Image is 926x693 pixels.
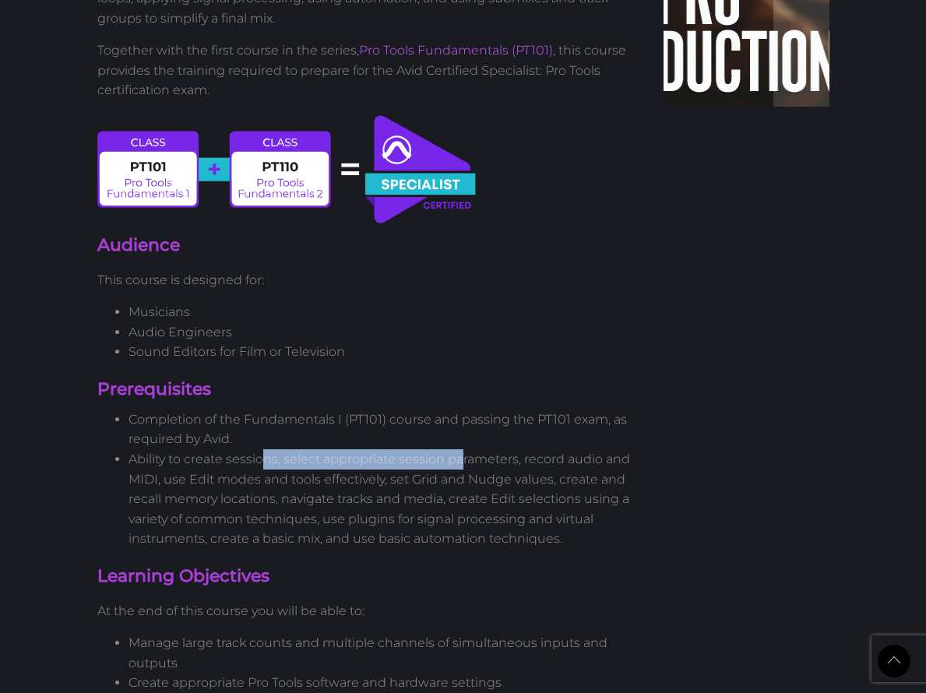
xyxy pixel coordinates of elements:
[129,410,641,449] li: Completion of the Fundamentals I (PT101) course and passing the PT101 exam, as required by Avid.
[129,322,641,343] li: Audio Engineers
[129,342,641,362] li: Sound Editors for Film or Television
[97,40,641,100] p: Together with the first course in the series, , this course provides the training required to pre...
[97,270,641,290] p: This course is designed for:
[97,234,641,258] h4: Audience
[97,601,641,621] p: At the end of this course you will be able to:
[97,378,641,402] h4: Prerequisites
[129,302,641,322] li: Musicians
[878,645,910,677] a: Back to Top
[97,113,477,226] img: avid-certified-specialist-path.svg
[129,449,641,549] li: Ability to create sessions, select appropriate session parameters, record audio and MIDI, use Edi...
[97,565,641,589] h4: Learning Objectives
[359,43,553,58] a: Pro Tools Fundamentals (PT101)
[129,633,641,673] li: Manage large track counts and multiple channels of simultaneous inputs and outputs
[129,673,641,693] li: Create appropriate Pro Tools software and hardware settings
